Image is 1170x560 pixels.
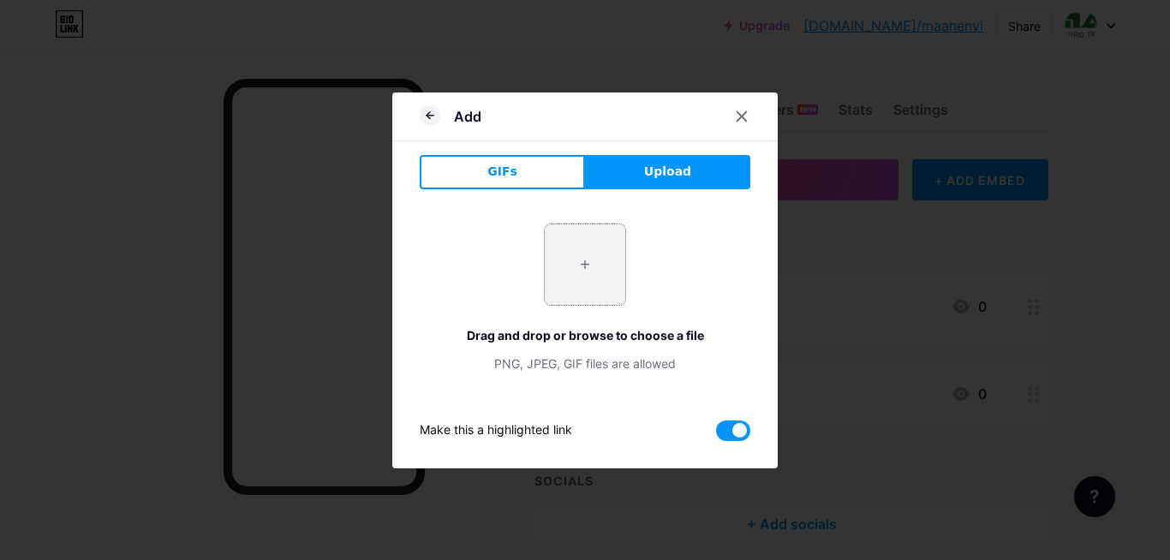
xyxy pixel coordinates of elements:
button: GIFs [420,155,585,189]
div: PNG, JPEG, GIF files are allowed [420,354,750,372]
span: GIFs [487,163,517,181]
div: Make this a highlighted link [420,420,572,441]
div: Drag and drop or browse to choose a file [420,326,750,344]
span: Upload [644,163,691,181]
button: Upload [585,155,750,189]
div: Add [454,106,481,127]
